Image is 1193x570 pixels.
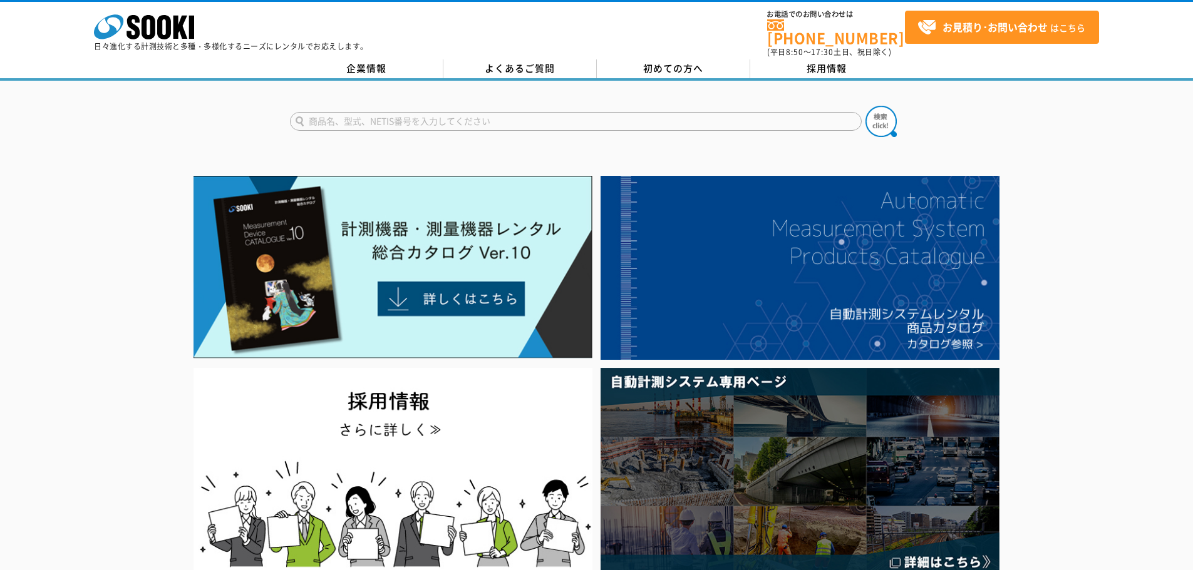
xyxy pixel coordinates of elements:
[601,176,999,360] img: 自動計測システムカタログ
[767,11,905,18] span: お電話でのお問い合わせは
[194,176,592,359] img: Catalog Ver10
[290,59,443,78] a: 企業情報
[94,43,368,50] p: 日々進化する計測技術と多種・多様化するニーズにレンタルでお応えします。
[811,46,834,58] span: 17:30
[865,106,897,137] img: btn_search.png
[750,59,904,78] a: 採用情報
[767,46,891,58] span: (平日 ～ 土日、祝日除く)
[643,61,703,75] span: 初めての方へ
[943,19,1048,34] strong: お見積り･お問い合わせ
[290,112,862,131] input: 商品名、型式、NETIS番号を入力してください
[917,18,1085,37] span: はこちら
[767,19,905,45] a: [PHONE_NUMBER]
[905,11,1099,44] a: お見積り･お問い合わせはこちら
[786,46,803,58] span: 8:50
[443,59,597,78] a: よくあるご質問
[597,59,750,78] a: 初めての方へ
